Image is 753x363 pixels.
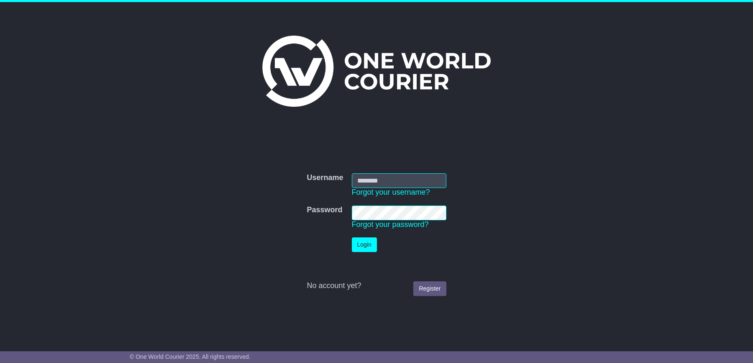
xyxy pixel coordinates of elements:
a: Forgot your password? [352,220,429,229]
label: Username [307,173,343,183]
span: © One World Courier 2025. All rights reserved. [130,353,251,360]
div: No account yet? [307,281,446,291]
a: Register [413,281,446,296]
button: Login [352,237,377,252]
label: Password [307,206,342,215]
img: One World [262,36,491,107]
a: Forgot your username? [352,188,430,196]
